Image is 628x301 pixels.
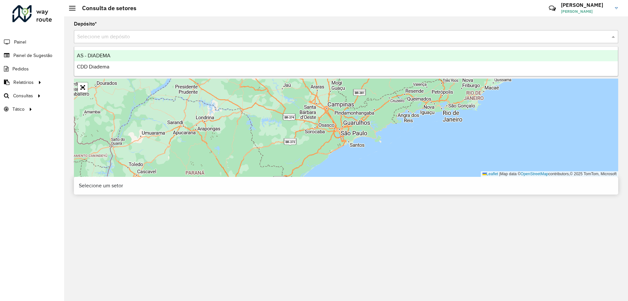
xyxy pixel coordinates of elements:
span: Relatórios [13,79,34,86]
h3: [PERSON_NAME] [561,2,610,8]
ng-dropdown-panel: Options list [74,47,618,76]
span: AS - DIADEMA [77,53,111,58]
label: Depósito [74,20,97,28]
span: Painel [14,39,26,46]
div: Selecione um setor [74,177,618,195]
span: CDD Diadema [77,64,109,69]
a: OpenStreetMap [521,172,549,176]
span: Painel de Sugestão [13,52,52,59]
span: Tático [12,106,25,113]
a: Contato Rápido [545,1,559,15]
span: Pedidos [12,66,29,72]
a: Leaflet [482,172,498,176]
span: Consultas [13,92,33,99]
a: Abrir mapa em tela cheia [78,83,88,92]
h2: Consulta de setores [76,5,136,12]
span: [PERSON_NAME] [561,9,610,14]
span: | [499,172,500,176]
div: Map data © contributors,© 2025 TomTom, Microsoft [481,171,618,177]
